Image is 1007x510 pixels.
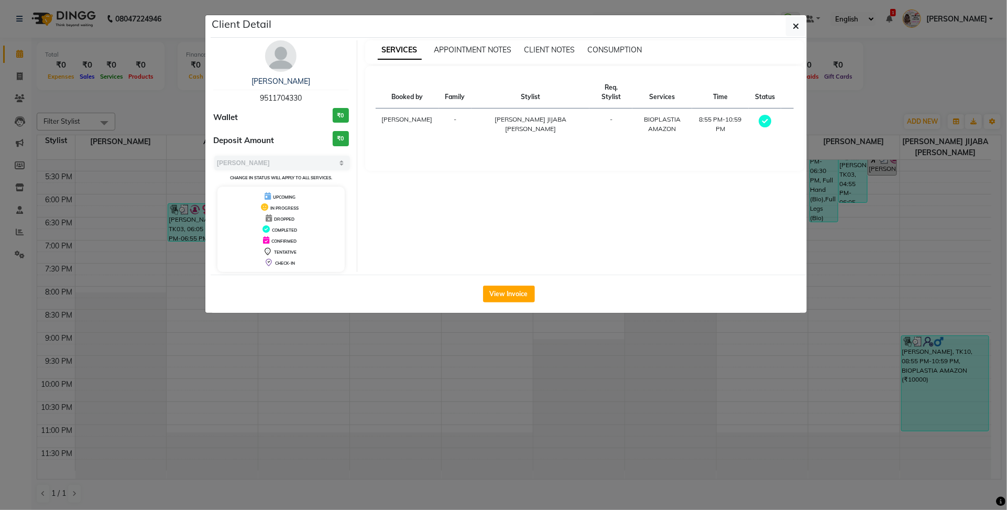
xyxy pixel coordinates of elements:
th: Services [632,77,692,108]
td: - [439,108,472,140]
span: CONFIRMED [271,238,297,244]
span: CHECK-IN [275,261,295,266]
h3: ₹0 [333,108,349,123]
span: APPOINTMENT NOTES [434,45,512,55]
span: TENTATIVE [274,249,297,255]
h3: ₹0 [333,131,349,146]
button: View Invoice [483,286,535,302]
span: [PERSON_NAME] JIJABA [PERSON_NAME] [495,115,566,133]
small: Change in status will apply to all services. [230,175,332,180]
th: Req. Stylist [589,77,632,108]
h5: Client Detail [212,16,271,32]
th: Time [692,77,749,108]
span: CONSUMPTION [588,45,642,55]
a: [PERSON_NAME] [251,77,310,86]
span: Deposit Amount [213,135,274,147]
td: [PERSON_NAME] [376,108,439,140]
span: DROPPED [274,216,294,222]
th: Stylist [472,77,590,108]
div: BIOPLASTIA AMAZON [639,115,685,134]
th: Family [439,77,472,108]
span: Wallet [213,112,238,124]
td: 8:55 PM-10:59 PM [692,108,749,140]
span: UPCOMING [273,194,295,200]
span: 9511704330 [260,93,302,103]
img: avatar [265,40,297,72]
span: SERVICES [378,41,422,60]
span: CLIENT NOTES [524,45,575,55]
th: Booked by [376,77,439,108]
th: Status [749,77,781,108]
td: - [589,108,632,140]
span: IN PROGRESS [270,205,299,211]
span: COMPLETED [272,227,297,233]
